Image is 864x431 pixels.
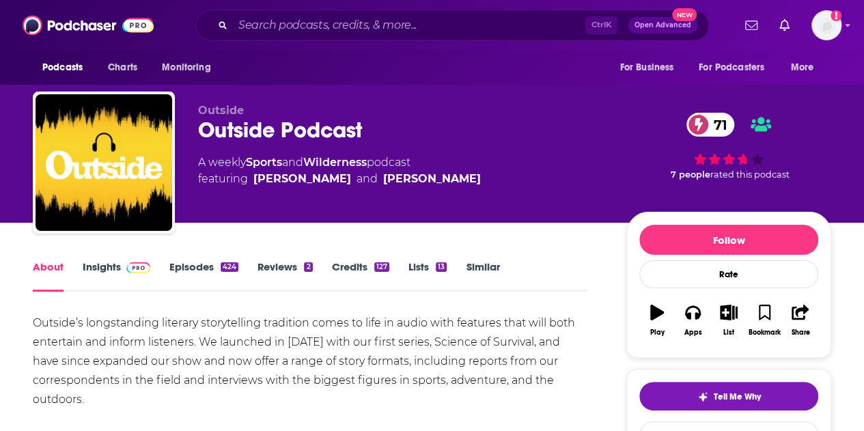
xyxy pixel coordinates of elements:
[690,55,784,81] button: open menu
[233,14,585,36] input: Search podcasts, credits, & more...
[198,154,481,187] div: A weekly podcast
[33,55,100,81] button: open menu
[195,10,709,41] div: Search podcasts, credits, & more...
[304,262,312,272] div: 2
[714,391,761,402] span: Tell Me Why
[639,260,818,288] div: Rate
[169,260,238,292] a: Episodes424
[357,171,378,187] span: and
[42,58,83,77] span: Podcasts
[33,260,64,292] a: About
[639,225,818,255] button: Follow
[436,262,447,272] div: 13
[699,58,764,77] span: For Podcasters
[383,171,481,187] a: Paddy O’Connell
[282,156,303,169] span: and
[749,329,781,337] div: Bookmark
[697,391,708,402] img: tell me why sparkle
[811,10,841,40] button: Show profile menu
[783,296,818,345] button: Share
[628,17,697,33] button: Open AdvancedNew
[811,10,841,40] img: User Profile
[126,262,150,273] img: Podchaser Pro
[221,262,238,272] div: 424
[711,296,747,345] button: List
[700,113,734,137] span: 71
[374,262,389,272] div: 127
[619,58,673,77] span: For Business
[246,156,282,169] a: Sports
[585,16,617,34] span: Ctrl K
[684,329,702,337] div: Apps
[33,314,587,409] div: Outside’s longstanding literary storytelling tradition comes to life in audio with features that ...
[811,10,841,40] span: Logged in as SarahCBreivogel
[747,296,782,345] button: Bookmark
[740,14,763,37] a: Show notifications dropdown
[108,58,137,77] span: Charts
[408,260,447,292] a: Lists13
[253,171,351,187] a: Peter Frick-Wright
[791,58,814,77] span: More
[675,296,710,345] button: Apps
[672,8,697,21] span: New
[198,104,244,117] span: Outside
[671,169,710,180] span: 7 people
[257,260,312,292] a: Reviews2
[723,329,734,337] div: List
[83,260,150,292] a: InsightsPodchaser Pro
[791,329,809,337] div: Share
[332,260,389,292] a: Credits127
[831,10,841,21] svg: Add a profile image
[781,55,831,81] button: open menu
[650,329,665,337] div: Play
[303,156,367,169] a: Wilderness
[710,169,790,180] span: rated this podcast
[23,12,154,38] img: Podchaser - Follow, Share and Rate Podcasts
[639,296,675,345] button: Play
[626,104,831,189] div: 71 7 peoplerated this podcast
[466,260,499,292] a: Similar
[198,171,481,187] span: featuring
[635,22,691,29] span: Open Advanced
[639,382,818,411] button: tell me why sparkleTell Me Why
[99,55,145,81] a: Charts
[162,58,210,77] span: Monitoring
[610,55,691,81] button: open menu
[152,55,228,81] button: open menu
[774,14,795,37] a: Show notifications dropdown
[686,113,734,137] a: 71
[36,94,172,231] img: Outside Podcast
